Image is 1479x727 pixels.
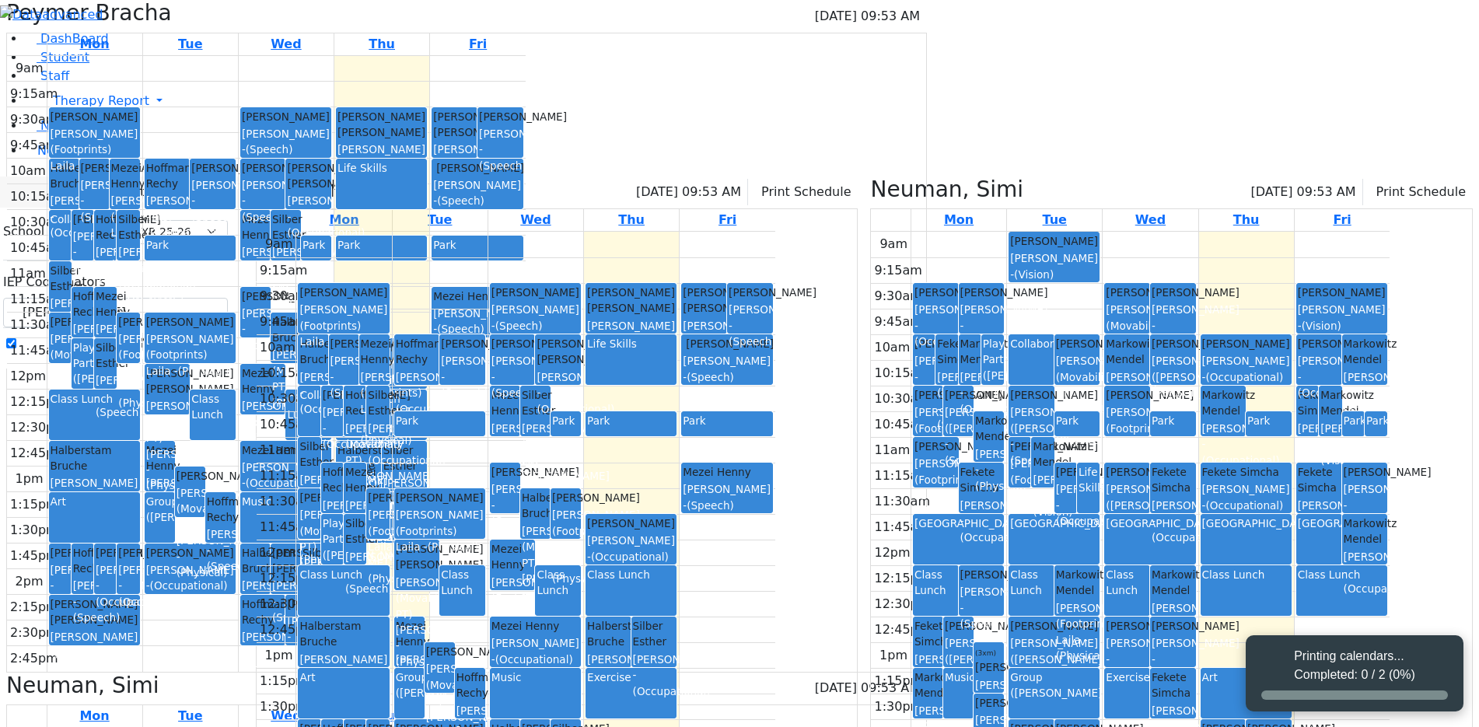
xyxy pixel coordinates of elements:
[683,481,771,513] div: [PERSON_NAME] -
[1014,268,1054,281] span: (Vision)
[368,454,446,467] span: (Occupational)
[207,526,234,574] div: [PERSON_NAME] -
[1298,464,1341,496] div: Fekete Simcha
[683,464,771,480] div: Mezei Henny
[368,507,387,586] div: [PERSON_NAME] (Footprints) Laila -
[433,177,522,209] div: [PERSON_NAME] -
[146,331,234,379] div: [PERSON_NAME] (Footprints) Laila -
[299,403,377,415] span: (Occupational)
[491,481,519,529] div: [PERSON_NAME] -
[491,386,539,399] span: (Speech)
[361,369,388,449] div: [PERSON_NAME] (Footprints) Laila -
[146,398,189,493] div: [PERSON_NAME] (Movability PT) [PERSON_NAME] -
[1056,353,1099,448] div: [PERSON_NAME] (Movability PT) [PERSON_NAME] -
[146,494,173,509] div: Group
[361,434,412,446] span: (Physical)
[1298,302,1386,334] div: [PERSON_NAME] -
[1010,233,1098,249] div: [PERSON_NAME]
[1106,404,1149,468] div: [PERSON_NAME] (Footprints) Laila -
[1298,387,1317,419] div: Fekete Simcha
[299,369,327,417] div: [PERSON_NAME] -
[246,477,323,489] span: (Occupational)
[111,258,163,271] span: (Physical)
[960,285,1003,300] div: [PERSON_NAME]
[267,33,304,55] a: September 10, 2025
[73,262,151,274] span: (Occupational)
[1298,454,1349,467] span: (Physical)
[1330,209,1354,231] a: September 12, 2025
[479,126,522,173] div: [PERSON_NAME] -
[466,33,490,55] a: September 12, 2025
[1056,481,1075,529] div: [PERSON_NAME] -
[914,456,957,519] div: [PERSON_NAME] (Footprints) Laila -
[242,365,285,397] div: Mezei Henny
[687,371,734,383] span: (Speech)
[1152,498,1194,545] div: [PERSON_NAME] -
[287,226,365,239] span: (Occupational)
[1040,209,1070,231] a: September 9, 2025
[914,387,942,403] div: [PERSON_NAME]
[51,295,70,390] div: [PERSON_NAME] (Movability PT) [PERSON_NAME] -
[960,498,1003,545] div: [PERSON_NAME] -
[1106,454,1157,467] span: (Physical)
[242,278,289,290] span: (Speech)
[242,306,269,353] div: [PERSON_NAME] -
[1366,413,1386,428] div: Park
[1010,387,1053,403] div: [PERSON_NAME]
[433,160,522,176] div: [PERSON_NAME]
[51,109,138,124] div: [PERSON_NAME]
[345,387,365,419] div: Hoffman Rechy
[960,302,1003,349] div: [PERSON_NAME] -
[537,403,614,415] span: (Occupational)
[1202,336,1290,351] div: [PERSON_NAME]
[428,540,479,553] span: (Physical)
[96,244,115,339] div: [PERSON_NAME] (Movability PT) [PERSON_NAME] -
[914,335,992,348] span: (Occupational)
[242,442,330,458] div: Mezei Henny
[51,442,138,474] div: Halberstam Bruche
[3,298,228,327] input: Search
[96,288,115,320] div: Mezei Henny
[479,159,526,172] span: (Speech)
[441,336,484,351] div: [PERSON_NAME]
[396,403,474,415] span: (Occupational)
[587,318,675,382] div: [PERSON_NAME] (Movability PT) [PERSON_NAME] -
[1202,353,1290,385] div: [PERSON_NAME] -
[983,368,1002,383] div: ([PERSON_NAME])
[73,340,93,372] div: Play Partners
[368,387,387,419] div: Silber Esther
[960,531,1038,544] span: (Occupational)
[1230,209,1263,231] a: September 11, 2025
[715,209,739,231] a: September 12, 2025
[118,278,196,290] span: (Occupational)
[937,418,984,431] span: (Speech)
[914,404,942,484] div: [PERSON_NAME] (Footprints) Laila -
[1344,336,1386,368] div: Markowitz Mendel
[96,211,115,243] div: Hoffman Rechy
[242,398,285,462] div: [PERSON_NAME] (Footprints) Laila -
[729,335,776,348] span: (Speech)
[146,237,234,253] div: Park
[191,177,234,225] div: [PERSON_NAME] -
[323,464,342,496] div: Hoffman Rechy
[396,336,439,368] div: Hoffman Rechy
[299,507,319,602] div: [PERSON_NAME] (Movability PT) [PERSON_NAME] -
[552,413,579,428] div: Park
[1298,421,1317,468] div: [PERSON_NAME] -
[495,320,543,332] span: (Speech)
[683,318,726,365] div: [PERSON_NAME] -
[1010,404,1053,468] div: [PERSON_NAME] ([PERSON_NAME]) -
[1202,481,1290,513] div: [PERSON_NAME] -
[73,321,93,369] div: [PERSON_NAME] -
[330,336,358,351] div: [PERSON_NAME]
[96,321,115,369] div: [PERSON_NAME] -
[396,369,439,417] div: [PERSON_NAME] -
[323,387,342,403] div: [PERSON_NAME]
[146,193,189,240] div: [PERSON_NAME] -
[81,211,128,223] span: (Speech)
[207,494,234,526] div: Hoffman Rechy
[522,490,549,522] div: Halberstam Bruche
[1106,387,1149,403] div: [PERSON_NAME]
[587,533,675,564] div: [PERSON_NAME] -
[1056,464,1075,480] div: [PERSON_NAME]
